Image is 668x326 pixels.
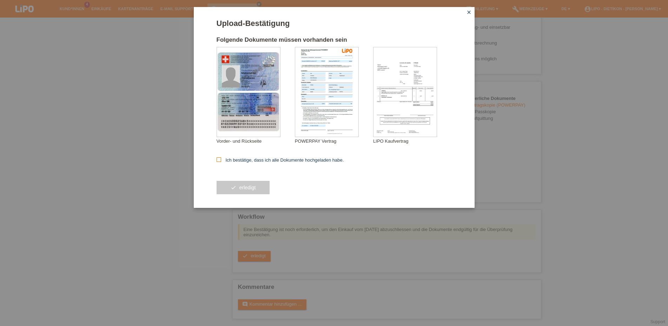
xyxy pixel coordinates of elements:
[239,185,256,190] span: erledigt
[373,138,451,144] div: LIPO Kaufvertrag
[242,72,277,75] div: Mahendran
[222,65,240,88] img: swiss_id_photo_male.png
[295,47,358,137] img: upload_document_confirmation_type_contract_kkg_whitelabel.png
[242,77,277,79] div: Thirumaran
[464,9,474,17] a: close
[466,9,472,15] i: close
[342,48,352,53] img: 39073_print.png
[217,138,295,144] div: Vorder- und Rückseite
[373,47,437,137] img: upload_document_confirmation_type_receipt_generic.png
[231,185,236,190] i: check
[217,181,270,194] button: check erledigt
[295,138,373,144] div: POWERPAY Vertrag
[217,36,452,47] h2: Folgende Dokumente müssen vorhanden sein
[217,19,452,28] h1: Upload-Bestätigung
[217,157,344,163] label: Ich bestätige, dass ich alle Dokumente hochgeladen habe.
[217,47,280,137] img: upload_document_confirmation_type_id_swiss_empty.png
